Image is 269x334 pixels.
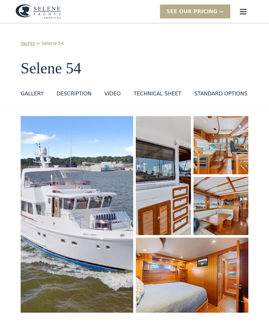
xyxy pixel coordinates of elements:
[194,177,249,235] a: open lightbox
[160,5,230,18] div: SEE Our Pricing
[104,90,121,98] div: VIDEO
[194,116,249,174] a: open lightbox
[15,4,61,19] a: home
[21,40,35,47] a: Yachts
[21,60,248,77] h1: Selene 54
[136,116,191,235] a: open lightbox
[194,90,247,100] a: STANDARD OPTIONS
[136,238,248,313] a: open lightbox
[21,116,133,313] a: open lightbox
[233,1,254,22] div: menu
[41,40,64,47] a: Selene 54
[104,90,121,100] a: VIDEO
[134,90,181,100] a: TECHNICAL SHEET
[56,90,91,100] a: DESCRIPTION
[36,40,40,47] div: >
[21,90,44,98] div: GALLERY
[56,90,91,98] div: DESCRIPTION
[15,4,61,19] img: logo
[194,90,247,98] div: STANDARD OPTIONS
[134,90,181,98] div: TECHNICAL SHEET
[21,90,44,100] a: GALLERY
[166,8,217,16] div: SEE Our Pricing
